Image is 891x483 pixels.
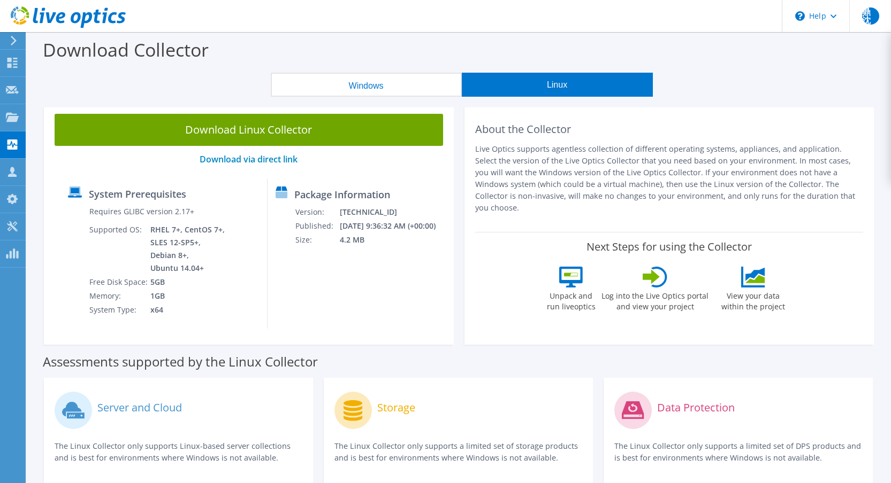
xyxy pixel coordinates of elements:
[475,123,864,136] h2: About the Collector
[150,275,227,289] td: 5GB
[334,440,582,464] p: The Linux Collector only supports a limited set of storage products and is best for environments ...
[462,73,653,97] button: Linux
[339,233,449,247] td: 4.2 MB
[475,143,864,214] p: Live Optics supports agentless collection of different operating systems, appliances, and applica...
[89,189,186,199] label: System Prerequisites
[714,287,791,312] label: View your data within the project
[43,356,318,367] label: Assessments supported by the Linux Collector
[339,219,449,233] td: [DATE] 9:36:32 AM (+00:00)
[295,233,339,247] td: Size:
[43,37,209,62] label: Download Collector
[89,303,150,317] td: System Type:
[546,287,596,312] label: Unpack and run liveoptics
[862,7,879,25] span: 鼎沈
[150,223,227,275] td: RHEL 7+, CentOS 7+, SLES 12-SP5+, Debian 8+, Ubuntu 14.04+
[89,275,150,289] td: Free Disk Space:
[614,440,862,464] p: The Linux Collector only supports a limited set of DPS products and is best for environments wher...
[97,402,182,413] label: Server and Cloud
[294,189,390,200] label: Package Information
[601,287,709,312] label: Log into the Live Optics portal and view your project
[339,205,449,219] td: [TECHNICAL_ID]
[295,205,339,219] td: Version:
[89,206,194,217] label: Requires GLIBC version 2.17+
[271,73,462,97] button: Windows
[55,440,302,464] p: The Linux Collector only supports Linux-based server collections and is best for environments whe...
[200,153,298,165] a: Download via direct link
[150,289,227,303] td: 1GB
[150,303,227,317] td: x64
[89,223,150,275] td: Supported OS:
[795,11,805,21] svg: \n
[377,402,415,413] label: Storage
[657,402,735,413] label: Data Protection
[55,114,443,146] a: Download Linux Collector
[295,219,339,233] td: Published:
[587,240,752,253] label: Next Steps for using the Collector
[89,289,150,303] td: Memory:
